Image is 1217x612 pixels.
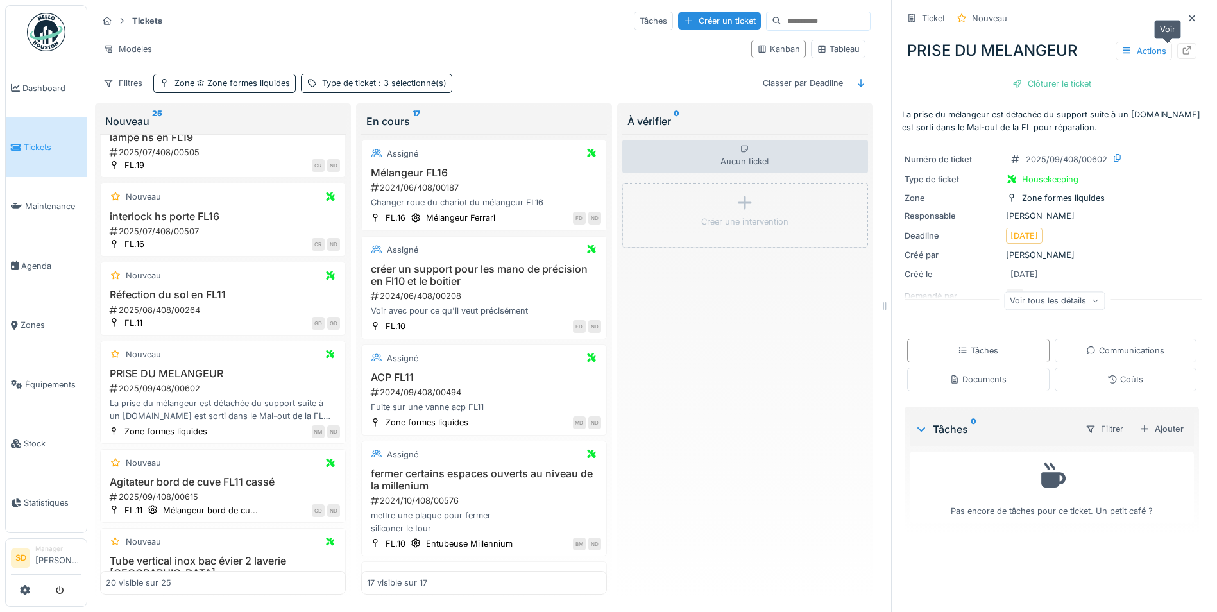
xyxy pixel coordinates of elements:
h3: PRISE DU MELANGEUR [106,368,340,380]
div: FL.16 [386,212,405,224]
span: Zones [21,319,81,331]
div: Assigné [387,569,418,581]
div: 2024/09/408/00494 [370,386,601,398]
sup: 0 [971,421,976,437]
div: Coûts [1107,373,1143,386]
div: Ticket [922,12,945,24]
div: Tâches [958,344,998,357]
div: Voir [1154,20,1181,38]
div: Tâches [634,12,673,30]
div: Clôturer le ticket [1007,75,1096,92]
div: FL.11 [124,504,142,516]
div: Zone formes liquides [386,416,468,429]
p: La prise du mélangeur est détachée du support suite à un [DOMAIN_NAME] est sorti dans le Mal-out ... [902,108,1202,133]
div: Nouveau [126,457,161,469]
div: ND [588,416,601,429]
div: Créé le [905,268,1001,280]
span: Zone formes liquides [194,78,290,88]
div: ND [588,320,601,333]
div: CR [312,238,325,251]
h3: lampe hs en FL19 [106,132,340,144]
span: Dashboard [22,82,81,94]
span: Tickets [24,141,81,153]
li: [PERSON_NAME] [35,544,81,572]
div: [PERSON_NAME] [905,249,1199,261]
div: [PERSON_NAME] [905,210,1199,222]
div: Type de ticket [905,173,1001,185]
div: 2025/07/408/00505 [108,146,340,158]
div: Classer par Deadline [757,74,849,92]
div: Type de ticket [322,77,447,89]
div: 2025/09/408/00602 [1026,153,1107,166]
div: Créé par [905,249,1001,261]
div: ND [327,238,340,251]
div: ND [327,504,340,517]
a: Maintenance [6,177,87,236]
div: À vérifier [627,114,863,129]
span: Statistiques [24,497,81,509]
div: Assigné [387,148,418,160]
div: 17 visible sur 17 [367,577,427,589]
div: Mélangeur Ferrari [426,212,495,224]
h3: créer un support pour les mano de précision en Fl10 et le boitier [367,263,601,287]
div: Entubeuse Millennium [426,538,513,550]
div: FL.10 [386,538,405,550]
div: Zone [905,192,1001,204]
div: Tableau [817,43,860,55]
h3: fermer certains espaces ouverts au niveau de la millenium [367,468,601,492]
span: Équipements [25,378,81,391]
div: Tâches [915,421,1075,437]
a: Statistiques [6,473,87,532]
div: Assigné [387,244,418,256]
div: 20 visible sur 25 [106,577,171,589]
div: PRISE DU MELANGEUR [902,34,1202,67]
div: FL.19 [124,159,144,171]
div: Zone [174,77,290,89]
div: Nouveau [105,114,341,129]
div: 2024/10/408/00576 [370,495,601,507]
div: Documents [949,373,1007,386]
div: Numéro de ticket [905,153,1001,166]
span: Stock [24,438,81,450]
div: Zone formes liquides [1022,192,1105,204]
div: Manager [35,544,81,554]
span: Maintenance [25,200,81,212]
div: Modèles [98,40,158,58]
div: Nouveau [126,269,161,282]
div: Actions [1116,42,1172,60]
h3: interlock hs porte FL16 [106,210,340,223]
div: Pas encore de tâches pour ce ticket. Un petit café ? [918,457,1186,517]
div: 2025/09/408/00602 [108,382,340,395]
span: : 3 sélectionné(s) [376,78,447,88]
a: Stock [6,414,87,473]
div: FL.10 [386,320,405,332]
div: 2025/07/408/00507 [108,225,340,237]
div: MD [573,416,586,429]
div: Nouveau [972,12,1007,24]
sup: 0 [674,114,679,129]
div: 2025/08/408/00264 [108,304,340,316]
div: Nouveau [126,191,161,203]
a: Dashboard [6,58,87,117]
span: Agenda [21,260,81,272]
div: Voir tous les détails [1004,291,1105,310]
div: [DATE] [1010,268,1038,280]
div: Assigné [387,352,418,364]
sup: 25 [152,114,162,129]
div: Responsable [905,210,1001,222]
div: 2024/06/408/00187 [370,182,601,194]
div: FD [573,212,586,225]
div: Nouveau [126,536,161,548]
div: Deadline [905,230,1001,242]
div: FL.11 [124,317,142,329]
div: Changer roue du chariot du mélangeur FL16 [367,196,601,208]
div: En cours [366,114,602,129]
div: 2024/06/408/00208 [370,290,601,302]
div: Créer un ticket [678,12,761,30]
a: Tickets [6,117,87,176]
div: Filtres [98,74,148,92]
div: BM [573,538,586,550]
img: Badge_color-CXgf-gQk.svg [27,13,65,51]
div: Nouveau [126,348,161,361]
div: Kanban [757,43,800,55]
